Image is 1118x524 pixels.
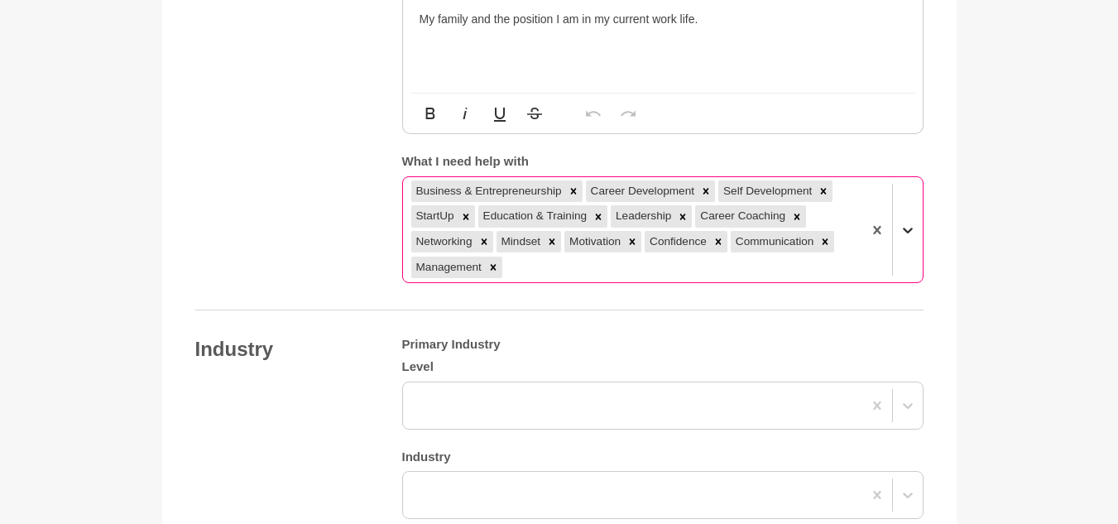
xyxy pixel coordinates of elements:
div: Education & Training [478,205,589,227]
div: Business & Entrepreneurship [411,180,564,202]
button: Strikethrough (Ctrl+S) [519,97,550,130]
button: Italic (Ctrl+I) [449,97,481,130]
button: Underline (Ctrl+U) [484,97,516,130]
div: Career Coaching [695,205,788,227]
div: Self Development [718,180,814,202]
div: Networking [411,231,475,252]
div: Confidence [645,231,709,252]
h5: Level [402,359,924,375]
h5: Primary Industry [402,337,924,353]
button: Redo (Ctrl+Shift+Z) [612,97,644,130]
div: Management [411,257,484,278]
div: Career Development [586,180,697,202]
h4: Industry [195,337,369,362]
h5: What I need help with [402,154,924,170]
div: Motivation [564,231,623,252]
div: Mindset [497,231,544,252]
div: Leadership [611,205,674,227]
button: Undo (Ctrl+Z) [578,97,609,130]
h5: Industry [402,449,924,465]
div: StartUp [411,205,457,227]
div: Communication [731,231,816,252]
p: My family and the position I am in my current work life. [420,10,906,28]
button: Bold (Ctrl+B) [415,97,446,130]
